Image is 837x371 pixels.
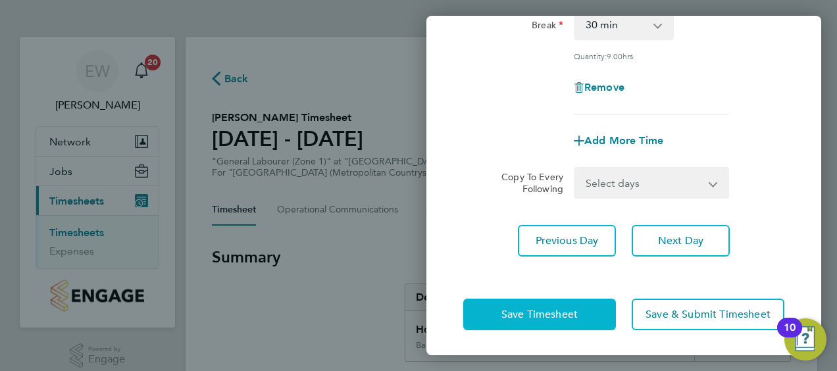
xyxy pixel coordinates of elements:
[658,234,703,247] span: Next Day
[784,328,796,345] div: 10
[536,234,599,247] span: Previous Day
[646,308,771,321] span: Save & Submit Timesheet
[584,81,624,93] span: Remove
[607,51,622,61] span: 9.00
[584,134,663,147] span: Add More Time
[501,308,578,321] span: Save Timesheet
[632,225,730,257] button: Next Day
[574,51,729,61] div: Quantity: hrs
[532,19,563,35] label: Break
[518,225,616,257] button: Previous Day
[463,299,616,330] button: Save Timesheet
[784,318,826,360] button: Open Resource Center, 10 new notifications
[491,171,563,195] label: Copy To Every Following
[574,136,663,146] button: Add More Time
[574,82,624,93] button: Remove
[632,299,784,330] button: Save & Submit Timesheet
